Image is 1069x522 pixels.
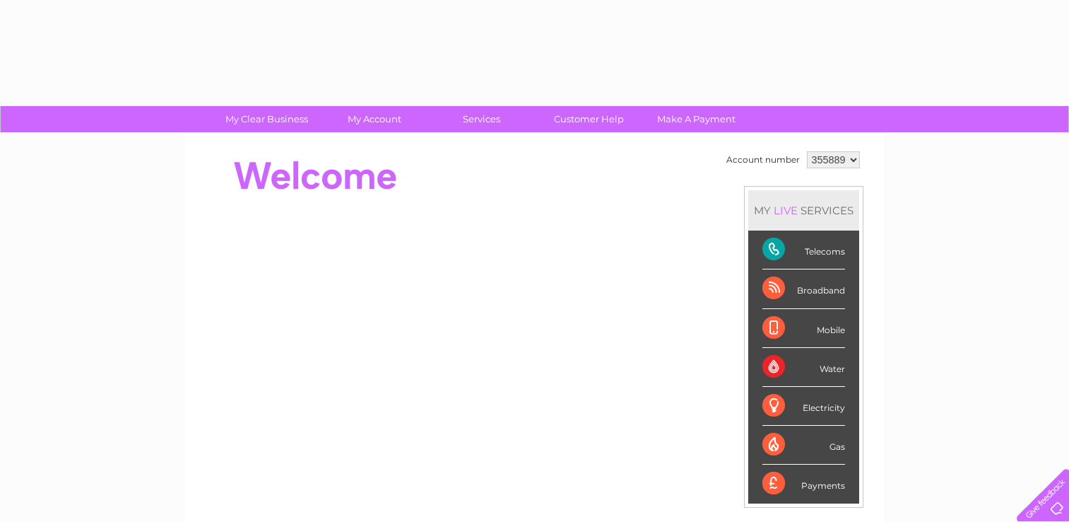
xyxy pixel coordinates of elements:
[316,106,432,132] a: My Account
[638,106,755,132] a: Make A Payment
[531,106,647,132] a: Customer Help
[208,106,325,132] a: My Clear Business
[762,426,845,465] div: Gas
[771,204,801,217] div: LIVE
[762,309,845,348] div: Mobile
[762,269,845,308] div: Broadband
[762,348,845,387] div: Water
[748,190,859,231] div: MY SERVICES
[723,148,803,172] td: Account number
[762,387,845,426] div: Electricity
[762,465,845,503] div: Payments
[423,106,540,132] a: Services
[762,231,845,269] div: Telecoms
